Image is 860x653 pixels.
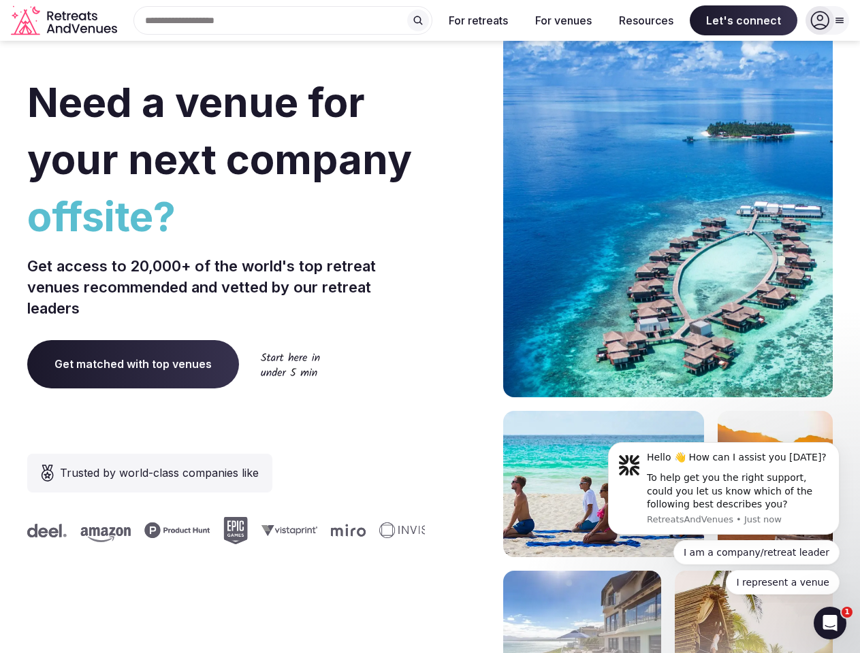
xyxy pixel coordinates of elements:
span: 1 [842,607,853,618]
svg: Retreats and Venues company logo [11,5,120,36]
svg: Miro company logo [331,524,366,537]
img: Start here in under 5 min [261,352,320,376]
p: Get access to 20,000+ of the world's top retreat venues recommended and vetted by our retreat lea... [27,256,425,318]
span: offsite? [27,188,425,245]
svg: Deel company logo [27,524,67,537]
a: Get matched with top venues [27,340,239,388]
iframe: Intercom notifications message [588,430,860,603]
button: Resources [608,5,684,35]
svg: Vistaprint company logo [261,524,317,536]
button: For retreats [438,5,519,35]
span: Let's connect [690,5,797,35]
span: Need a venue for your next company [27,78,412,184]
a: Visit the homepage [11,5,120,36]
img: woman sitting in back of truck with camels [718,411,833,557]
img: yoga on tropical beach [503,411,704,557]
iframe: Intercom live chat [814,607,846,639]
svg: Epic Games company logo [223,517,248,544]
span: Trusted by world-class companies like [60,465,259,481]
svg: Invisible company logo [379,522,454,539]
button: For venues [524,5,603,35]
